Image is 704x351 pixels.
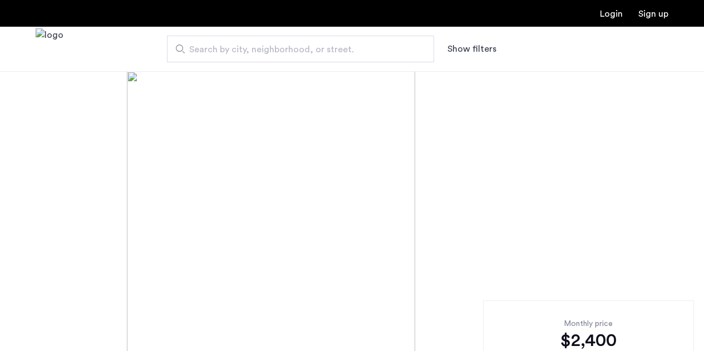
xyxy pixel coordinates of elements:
[189,43,403,56] span: Search by city, neighborhood, or street.
[447,42,496,56] button: Show or hide filters
[167,36,434,62] input: Apartment Search
[600,9,623,18] a: Login
[638,9,668,18] a: Registration
[36,28,63,70] img: logo
[501,318,676,329] div: Monthly price
[36,28,63,70] a: Cazamio Logo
